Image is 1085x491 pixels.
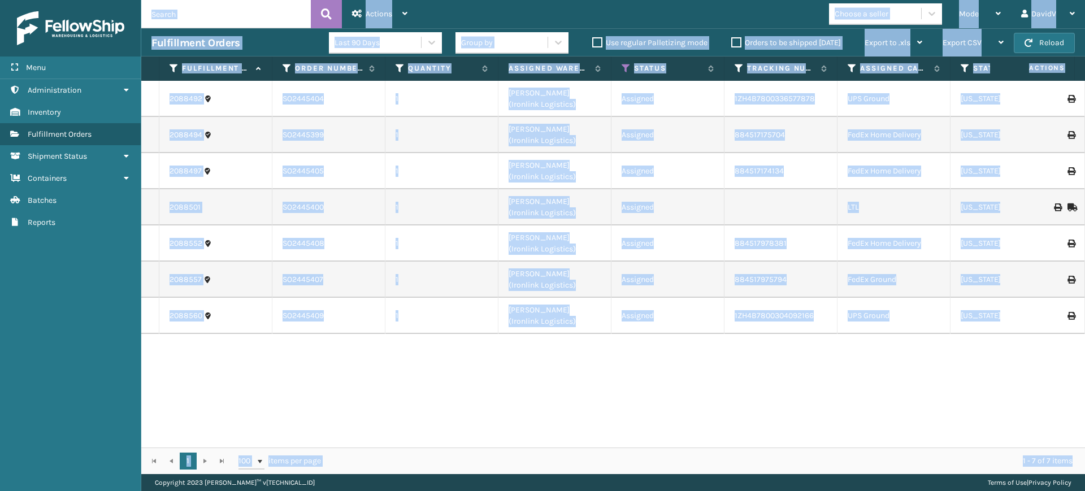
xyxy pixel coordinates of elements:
div: Choose a seller [835,8,888,20]
button: Reload [1014,33,1075,53]
a: 2088552 [170,238,202,249]
p: Copyright 2023 [PERSON_NAME]™ v [TECHNICAL_ID] [155,474,315,491]
i: Print Label [1067,95,1074,103]
a: 2088501 [170,202,201,213]
span: Administration [28,85,81,95]
td: 1 [385,225,498,262]
a: 1ZH4B7800304092166 [735,311,814,320]
span: Actions [366,9,392,19]
i: Print Label [1067,312,1074,320]
label: Tracking Number [747,63,815,73]
h3: Fulfillment Orders [151,36,240,50]
a: 1 [180,453,197,470]
span: Fulfillment Orders [28,129,92,139]
a: 2088492 [170,93,202,105]
label: Assigned Carrier Service [860,63,928,73]
td: LTL [837,189,951,225]
td: FedEx Home Delivery [837,153,951,189]
td: [US_STATE] [951,262,1064,298]
i: Print Label [1067,131,1074,139]
td: [PERSON_NAME] (Ironlink Logistics) [498,225,611,262]
a: 2088497 [170,166,202,177]
td: [PERSON_NAME] (Ironlink Logistics) [498,81,611,117]
div: Group by [461,37,493,49]
span: Actions [993,59,1072,77]
span: Batches [28,195,57,205]
i: Print Label [1067,167,1074,175]
div: 1 - 7 of 7 items [337,455,1073,467]
label: Assigned Warehouse [509,63,589,73]
label: State [973,63,1041,73]
label: Status [634,63,702,73]
td: Assigned [611,225,724,262]
span: Export CSV [943,38,982,47]
span: Containers [28,173,67,183]
label: Order Number [295,63,363,73]
i: Print BOL [1054,203,1061,211]
span: Reports [28,218,55,227]
i: Print Label [1067,276,1074,284]
i: Print Label [1067,240,1074,247]
div: Last 90 Days [335,37,422,49]
span: Export to .xls [865,38,910,47]
label: Quantity [408,63,476,73]
label: Orders to be shipped [DATE] [731,38,841,47]
span: items per page [238,453,321,470]
td: SO2445400 [272,189,385,225]
img: logo [17,11,124,45]
td: 1 [385,262,498,298]
td: SO2445408 [272,225,385,262]
div: | [988,474,1071,491]
td: SO2445404 [272,81,385,117]
a: 2088494 [170,129,202,141]
td: FedEx Home Delivery [837,225,951,262]
i: Mark as Shipped [1067,203,1074,211]
a: 884517978381 [735,238,787,248]
td: FedEx Ground [837,262,951,298]
td: [US_STATE] [951,189,1064,225]
a: 884517174134 [735,166,784,176]
td: Assigned [611,189,724,225]
span: 100 [238,455,255,467]
span: Inventory [28,107,61,117]
td: [US_STATE] [951,117,1064,153]
td: Assigned [611,81,724,117]
td: SO2445399 [272,117,385,153]
td: [PERSON_NAME] (Ironlink Logistics) [498,117,611,153]
td: [PERSON_NAME] (Ironlink Logistics) [498,153,611,189]
span: Shipment Status [28,151,87,161]
a: 884517975794 [735,275,787,284]
a: Terms of Use [988,479,1027,486]
span: Menu [26,63,46,72]
label: Fulfillment Order Id [182,63,250,73]
label: Use regular Palletizing mode [592,38,708,47]
td: SO2445409 [272,298,385,334]
td: FedEx Home Delivery [837,117,951,153]
td: [US_STATE] [951,81,1064,117]
td: 1 [385,298,498,334]
td: SO2445407 [272,262,385,298]
td: [PERSON_NAME] (Ironlink Logistics) [498,298,611,334]
td: Assigned [611,298,724,334]
td: UPS Ground [837,298,951,334]
td: Assigned [611,153,724,189]
td: 1 [385,81,498,117]
a: 1ZH4B7800336577878 [735,94,815,103]
td: UPS Ground [837,81,951,117]
span: Mode [959,9,979,19]
td: Assigned [611,262,724,298]
a: 2088560 [170,310,202,321]
td: [US_STATE] [951,298,1064,334]
td: 1 [385,189,498,225]
td: [US_STATE] [951,153,1064,189]
td: Assigned [611,117,724,153]
td: 1 [385,153,498,189]
a: 2088557 [170,274,202,285]
td: SO2445405 [272,153,385,189]
a: Privacy Policy [1028,479,1071,486]
td: [US_STATE] [951,225,1064,262]
td: 1 [385,117,498,153]
td: [PERSON_NAME] (Ironlink Logistics) [498,189,611,225]
a: 884517175704 [735,130,785,140]
td: [PERSON_NAME] (Ironlink Logistics) [498,262,611,298]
